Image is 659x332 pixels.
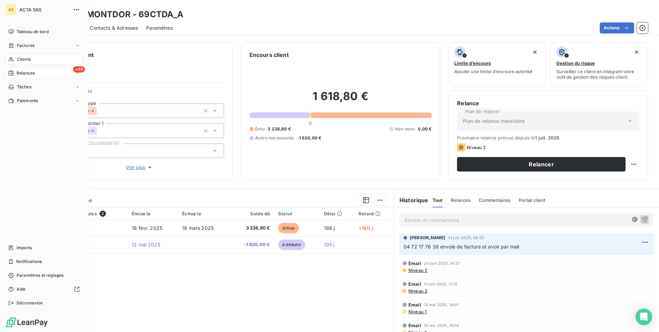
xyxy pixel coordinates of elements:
[394,196,428,204] h6: Historique
[17,56,31,62] span: Clients
[255,126,265,132] span: Échu
[6,54,82,65] a: Clients
[358,211,389,216] div: Retard
[6,270,82,281] a: Paramètres et réglages
[132,225,162,231] span: 18 févr. 2025
[6,4,17,15] div: AS
[234,225,270,232] span: 3 238,80 €
[126,164,153,171] span: Voir plus
[97,108,102,114] input: Ajouter une valeur
[408,302,421,307] span: Email
[17,300,43,306] span: Déconnexion
[42,51,224,59] h6: Informations client
[278,223,299,233] span: échue
[19,7,69,12] span: ACTA SAS
[17,84,31,90] span: Tâches
[418,126,432,132] span: 0,00 €
[454,60,491,66] span: Limite d’encours
[550,42,648,86] button: Gestion du risqueSurveiller ce client en intégrant votre outil de gestion des risques client.
[408,267,427,273] span: Niveau 2
[267,126,291,132] span: 3 238,80 €
[6,40,82,51] a: Factures
[324,211,351,216] div: Délai
[424,282,458,286] span: 11 juin 2025, 11:12
[6,81,82,92] a: Tâches
[463,118,525,125] span: Plan de relance transitoire
[636,309,652,325] div: Open Intercom Messenger
[424,323,459,328] span: 22 avr. 2025, 10:14
[535,135,559,140] span: 1 juil. 2025
[324,225,335,231] span: 188 j
[404,244,519,250] span: 04 72 17 76 38 envoie de facture et avoir par mail
[17,98,38,104] span: Paiements
[90,25,138,31] span: Contacts & Adresses
[457,99,639,107] h6: Relance
[309,120,312,126] span: 0
[6,95,82,106] a: Paiements
[234,211,270,216] div: Solde dû
[146,25,173,31] span: Paramètres
[556,60,595,66] span: Gestion du risque
[408,261,421,266] span: Email
[278,240,305,250] span: à déduire
[6,284,82,295] a: Aide
[278,211,315,216] div: Statut
[410,235,445,241] span: [PERSON_NAME]
[17,70,35,76] span: Relances
[234,241,270,248] span: -1 620,00 €
[408,323,421,328] span: Email
[467,145,486,150] span: Niveau 2
[132,242,160,247] span: 12 mai 2025
[600,22,634,33] button: Actions
[297,135,322,141] span: -1 620,00 €
[457,157,626,172] button: Relancer
[408,281,421,287] span: Email
[73,66,85,72] span: +99
[424,303,459,307] span: 12 mai 2025, 14:01
[448,42,546,86] button: Limite d’encoursAjouter une limite d’encours autorisé
[408,288,427,294] span: Niveau 2
[408,309,426,314] span: Niveau 1
[424,261,460,265] span: 24 juin 2025, 14:37
[61,8,183,21] h3: CTDA MONTDOR - 69CTDA_A
[255,135,294,141] span: Avoirs non associés
[519,197,545,203] span: Portail client
[182,211,225,216] div: Échue le
[100,211,106,217] span: 2
[250,51,289,59] h6: Encours client
[6,26,82,37] a: Tableau de bord
[17,245,32,251] span: Imports
[556,69,642,80] span: Surveiller ce client en intégrant votre outil de gestion des risques client.
[479,197,510,203] span: Commentaires
[6,242,82,253] a: Imports
[17,42,34,49] span: Factures
[132,211,174,216] div: Émise le
[182,225,214,231] span: 18 mars 2025
[17,272,63,279] span: Paramètres et réglages
[17,29,49,35] span: Tableau de bord
[55,88,224,98] span: Propriétés Client
[451,197,470,203] span: Relances
[6,317,48,328] img: Logo LeanPay
[6,68,82,79] a: +99Relances
[454,69,533,74] span: Ajouter une limite d’encours autorisé
[55,164,224,171] button: Voir plus
[395,126,415,132] span: Non-échu
[54,211,123,217] div: Pièces comptables
[433,197,443,203] span: Tout
[16,258,42,265] span: Notifications
[97,128,102,134] input: Ajouter une valeur
[448,236,484,240] span: 31 juil. 2025, 08:07
[324,242,335,247] span: 105 j
[358,225,373,231] span: +160 j
[250,89,432,110] h2: 1 618,80 €
[457,135,639,140] span: Prochaine relance prévue depuis le
[17,286,26,292] span: Aide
